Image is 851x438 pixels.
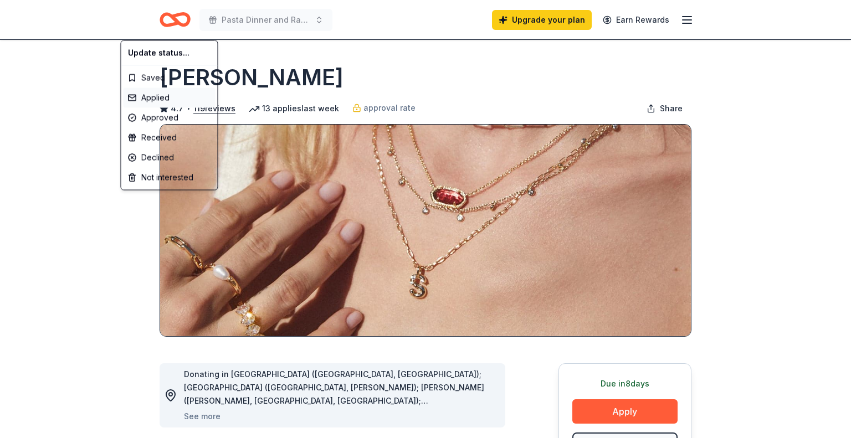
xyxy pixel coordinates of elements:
[124,168,216,188] div: Not interested
[124,88,216,108] div: Applied
[124,148,216,168] div: Declined
[124,108,216,128] div: Approved
[222,13,310,27] span: Pasta Dinner and Raffle
[124,68,216,88] div: Saved
[124,43,216,63] div: Update status...
[124,128,216,148] div: Received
